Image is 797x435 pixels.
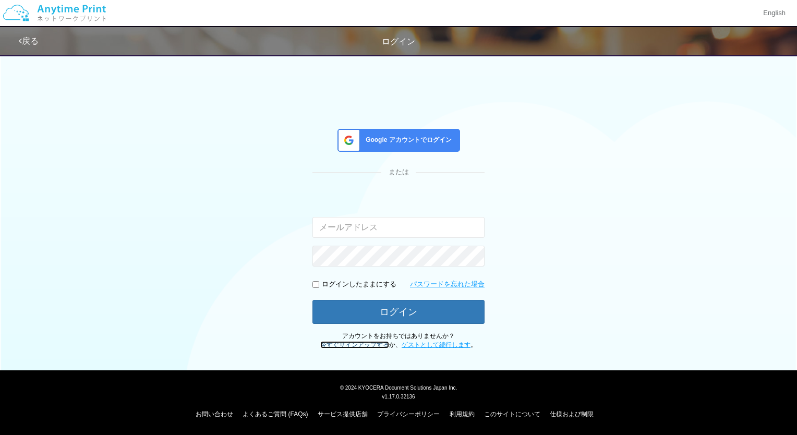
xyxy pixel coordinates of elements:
span: か、 。 [320,341,477,348]
a: 戻る [19,37,39,45]
span: v1.17.0.32136 [382,393,415,400]
a: プライバシーポリシー [377,410,440,418]
a: サービス提供店舗 [318,410,368,418]
span: ログイン [382,37,415,46]
p: ログインしたままにする [322,280,396,289]
a: このサイトについて [484,410,540,418]
button: ログイン [312,300,485,324]
a: 利用規約 [450,410,475,418]
a: 仕様および制限 [550,410,594,418]
p: アカウントをお持ちではありませんか？ [312,332,485,349]
a: 今すぐサインアップする [320,341,389,348]
a: よくあるご質問 (FAQs) [243,410,308,418]
a: お問い合わせ [196,410,233,418]
a: パスワードを忘れた場合 [410,280,485,289]
div: または [312,167,485,177]
input: メールアドレス [312,217,485,238]
a: ゲストとして続行します [402,341,470,348]
span: © 2024 KYOCERA Document Solutions Japan Inc. [340,384,457,391]
span: Google アカウントでログイン [361,136,452,144]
